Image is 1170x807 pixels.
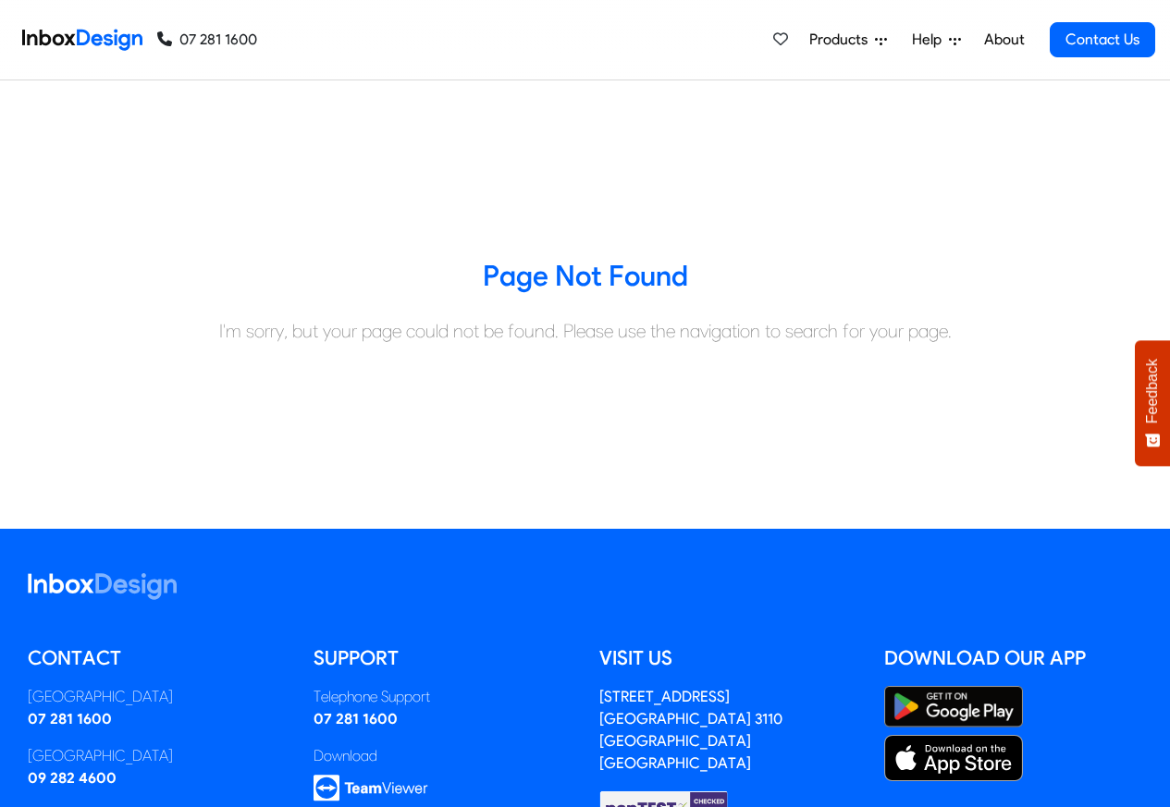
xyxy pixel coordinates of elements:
[28,769,117,787] a: 09 282 4600
[157,29,257,51] a: 07 281 1600
[884,686,1023,728] img: Google Play Store
[28,710,112,728] a: 07 281 1600
[28,686,286,708] div: [GEOGRAPHIC_DATA]
[599,688,782,772] a: [STREET_ADDRESS][GEOGRAPHIC_DATA] 3110[GEOGRAPHIC_DATA][GEOGRAPHIC_DATA]
[802,21,894,58] a: Products
[314,644,572,672] h5: Support
[28,745,286,767] div: [GEOGRAPHIC_DATA]
[314,775,428,801] img: logo_teamviewer.svg
[28,644,286,672] h5: Contact
[1050,22,1155,57] a: Contact Us
[884,644,1142,672] h5: Download our App
[14,317,1156,345] div: I'm sorry, but your page could not be found. Please use the navigation to search for your page.
[1135,340,1170,466] button: Feedback - Show survey
[912,29,949,51] span: Help
[979,21,1029,58] a: About
[809,29,875,51] span: Products
[1144,359,1161,423] span: Feedback
[314,686,572,708] div: Telephone Support
[599,644,857,672] h5: Visit us
[14,258,1156,295] h3: Page Not Found
[28,573,177,600] img: logo_inboxdesign_white.svg
[599,688,782,772] address: [STREET_ADDRESS] [GEOGRAPHIC_DATA] 3110 [GEOGRAPHIC_DATA] [GEOGRAPHIC_DATA]
[314,710,398,728] a: 07 281 1600
[314,745,572,767] div: Download
[905,21,968,58] a: Help
[884,735,1023,781] img: Apple App Store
